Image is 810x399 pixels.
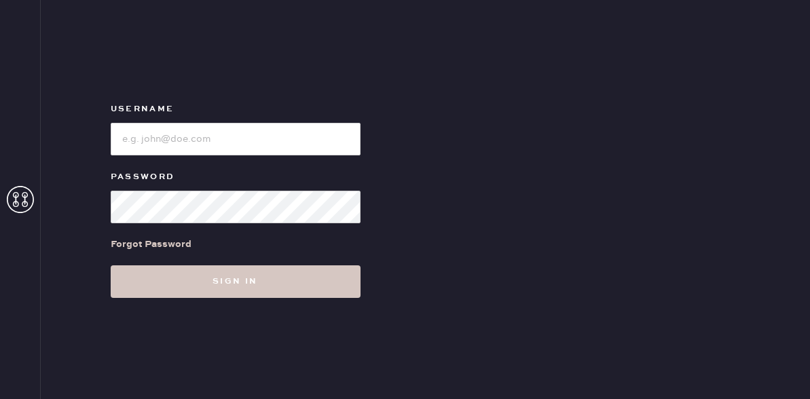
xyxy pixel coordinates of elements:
[111,265,361,298] button: Sign in
[111,123,361,155] input: e.g. john@doe.com
[111,101,361,117] label: Username
[111,223,191,265] a: Forgot Password
[111,237,191,252] div: Forgot Password
[111,169,361,185] label: Password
